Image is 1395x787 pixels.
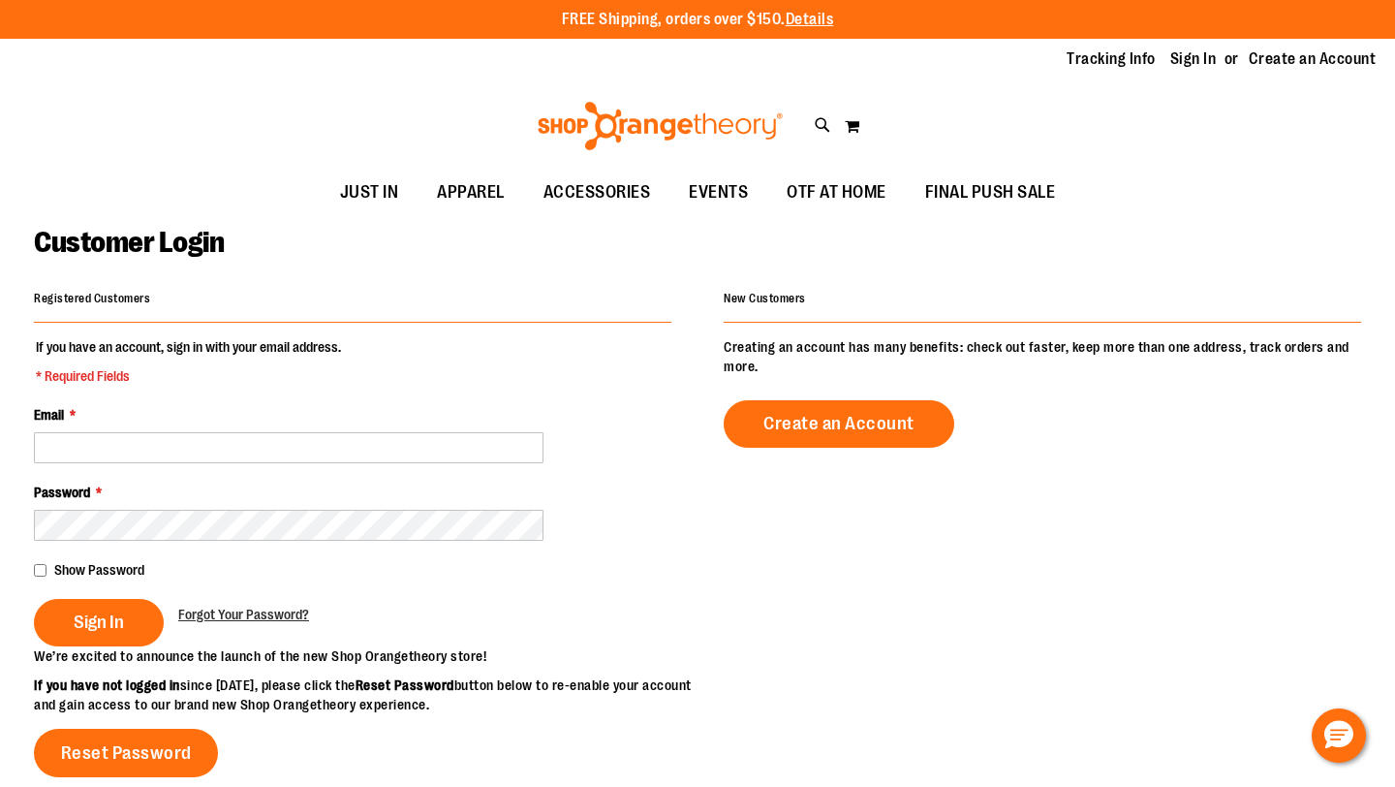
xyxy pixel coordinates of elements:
button: Sign In [34,599,164,646]
span: Email [34,407,64,423]
span: Create an Account [763,413,914,434]
p: Creating an account has many benefits: check out faster, keep more than one address, track orders... [724,337,1361,376]
span: Reset Password [61,742,192,764]
a: Create an Account [724,400,954,448]
a: EVENTS [669,171,767,215]
strong: If you have not logged in [34,677,180,693]
p: FREE Shipping, orders over $150. [562,9,834,31]
span: APPAREL [437,171,505,214]
p: since [DATE], please click the button below to re-enable your account and gain access to our bran... [34,676,697,714]
legend: If you have an account, sign in with your email address. [34,337,343,386]
span: * Required Fields [36,366,341,386]
span: FINAL PUSH SALE [925,171,1056,214]
span: Password [34,485,90,500]
img: Shop Orangetheory [535,102,786,150]
span: Sign In [74,612,124,633]
span: Customer Login [34,226,224,259]
button: Hello, have a question? Let’s chat. [1312,708,1366,763]
a: ACCESSORIES [524,171,670,215]
strong: Registered Customers [34,292,150,305]
a: Details [786,11,834,28]
a: OTF AT HOME [767,171,906,215]
a: JUST IN [321,171,418,215]
span: EVENTS [689,171,748,214]
strong: New Customers [724,292,806,305]
strong: Reset Password [356,677,454,693]
a: Sign In [1170,48,1217,70]
a: APPAREL [418,171,524,215]
a: Tracking Info [1067,48,1156,70]
a: Forgot Your Password? [178,605,309,624]
p: We’re excited to announce the launch of the new Shop Orangetheory store! [34,646,697,666]
a: Create an Account [1249,48,1377,70]
a: FINAL PUSH SALE [906,171,1075,215]
span: Show Password [54,562,144,578]
span: Forgot Your Password? [178,607,309,622]
span: JUST IN [340,171,399,214]
span: OTF AT HOME [787,171,886,214]
a: Reset Password [34,729,218,777]
span: ACCESSORIES [543,171,651,214]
